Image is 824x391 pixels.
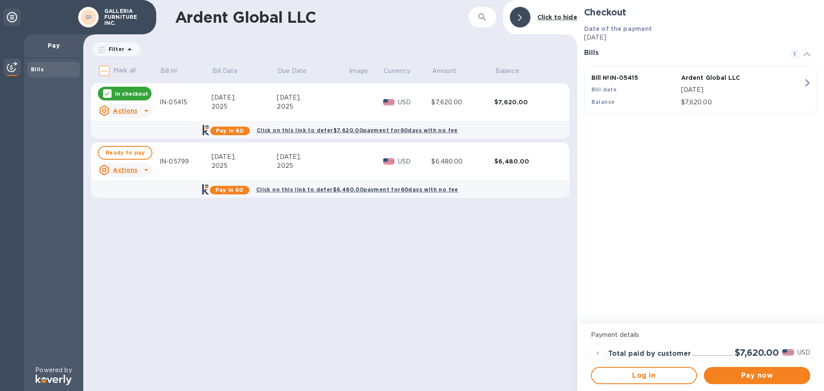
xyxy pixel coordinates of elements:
img: USD [383,99,395,105]
div: [DATE], [277,93,348,102]
p: Currency [384,67,410,76]
div: $6,480.00 [494,157,557,166]
span: Bill № [161,67,189,76]
div: IN-05799 [160,157,212,166]
b: Click on this link to defer $6,480.00 payment for 60 days with no fee [256,186,458,193]
span: Ready to pay [106,148,145,158]
p: $7,620.00 [681,98,803,107]
b: Click to hide [537,14,577,21]
span: Amount [432,67,467,76]
p: Bill № IN-05415 [591,73,678,82]
b: Date of the payment [584,25,652,32]
button: Ready to pay [98,146,152,160]
u: Actions [113,107,137,114]
p: USD [398,98,431,107]
img: USD [782,349,794,355]
b: Bills [31,66,44,73]
p: [DATE] [584,33,817,42]
span: 1 [790,49,800,59]
h2: Checkout [584,7,817,18]
p: GALLERIA FURNITURE INC. [104,8,147,26]
p: USD [797,348,810,357]
div: $7,620.00 [494,98,557,106]
h3: Bills [584,49,779,57]
span: Log in [599,370,690,381]
b: GI [85,14,92,20]
p: In checkout [115,90,148,97]
p: Ardent Global LLC [681,73,767,82]
h2: $7,620.00 [735,347,779,358]
p: Due Date [278,67,306,76]
button: Log in [591,367,697,384]
p: Payment details [591,330,810,339]
div: 2025 [212,161,277,170]
b: Pay in 60 [215,187,243,193]
p: [DATE] [681,85,803,94]
h3: Total paid by customer [608,350,691,358]
b: Balance [591,99,615,105]
div: = [591,346,605,360]
p: Bill № [161,67,178,76]
p: Pay [31,41,76,50]
div: IN-05415 [160,98,212,107]
p: Amount [432,67,456,76]
p: USD [398,157,431,166]
p: Bill Date [212,67,238,76]
p: Powered by [35,366,72,375]
div: 2025 [212,102,277,111]
div: [DATE], [212,152,277,161]
div: 2025 [277,102,348,111]
p: Image [349,67,368,76]
span: Pay now [711,370,803,381]
span: Due Date [278,67,318,76]
img: Logo [36,375,72,385]
div: 2025 [277,161,348,170]
img: USD [383,158,395,164]
button: Pay now [704,367,810,384]
button: Bill №IN-05415Ardent Global LLCBill date[DATE]Balance$7,620.00 [584,66,817,114]
div: [DATE], [277,152,348,161]
div: [DATE], [212,93,277,102]
p: Balance [495,67,519,76]
span: Balance [495,67,530,76]
u: Actions [113,167,137,173]
b: Bill date [591,86,617,93]
h1: Ardent Global LLC [175,8,432,26]
p: Filter [105,45,124,53]
div: $7,620.00 [431,98,494,107]
span: Bill Date [212,67,249,76]
b: Click on this link to defer $7,620.00 payment for 60 days with no fee [257,127,458,133]
p: Mark all [113,66,136,75]
div: $6,480.00 [431,157,494,166]
b: Pay in 60 [216,127,244,134]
